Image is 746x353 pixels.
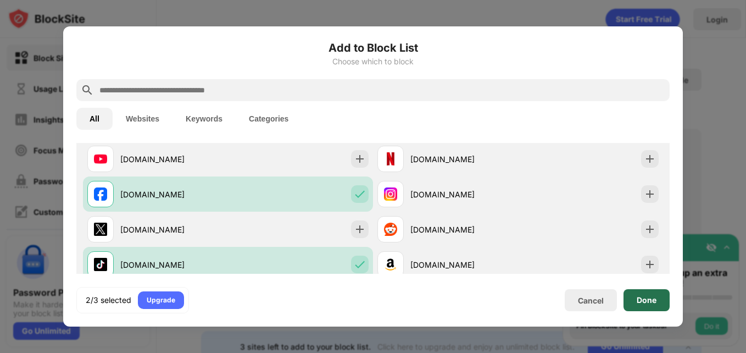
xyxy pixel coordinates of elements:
img: favicons [94,152,107,166]
h6: Add to Block List [76,40,670,56]
img: favicons [384,187,397,201]
div: [DOMAIN_NAME] [120,153,228,165]
div: [DOMAIN_NAME] [410,259,518,271]
img: favicons [94,187,107,201]
img: favicons [384,258,397,271]
button: All [76,108,113,130]
div: [DOMAIN_NAME] [410,189,518,200]
div: [DOMAIN_NAME] [120,224,228,235]
div: 2/3 selected [86,295,131,306]
div: [DOMAIN_NAME] [410,153,518,165]
div: Upgrade [147,295,175,306]
button: Categories [236,108,302,130]
div: Cancel [578,296,604,305]
img: favicons [384,223,397,236]
img: favicons [384,152,397,166]
div: [DOMAIN_NAME] [410,224,518,235]
button: Websites [113,108,172,130]
div: Done [637,296,656,305]
div: [DOMAIN_NAME] [120,259,228,271]
img: favicons [94,258,107,271]
div: Choose which to block [76,57,670,66]
img: favicons [94,223,107,236]
div: [DOMAIN_NAME] [120,189,228,200]
button: Keywords [172,108,236,130]
img: search.svg [81,84,94,97]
